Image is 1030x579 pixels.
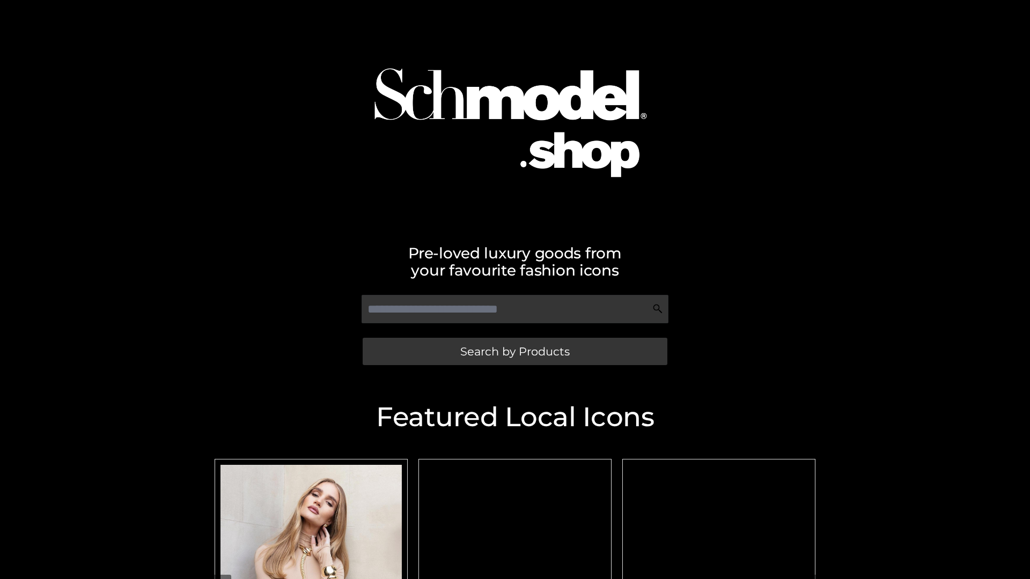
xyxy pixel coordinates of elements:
h2: Pre-loved luxury goods from your favourite fashion icons [209,244,821,279]
a: Search by Products [363,338,667,365]
h2: Featured Local Icons​ [209,404,821,430]
span: Search by Products [460,346,570,357]
img: Search Icon [652,303,663,314]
